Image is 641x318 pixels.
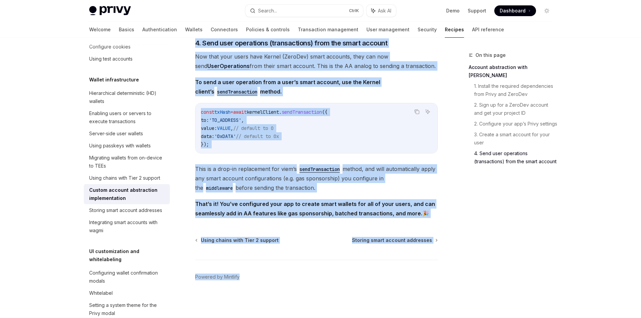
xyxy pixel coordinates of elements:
[89,142,151,150] div: Using passkeys with wallets
[423,107,432,116] button: Ask AI
[84,87,170,107] a: Hierarchical deterministic (HD) wallets
[500,7,526,14] span: Dashboard
[236,133,279,139] span: // default to 0x
[230,125,233,131] span: ,
[89,55,133,63] div: Using test accounts
[84,140,170,152] a: Using passkeys with wallets
[196,237,279,244] a: Using chains with Tier 2 support
[366,22,409,38] a: User management
[214,88,260,96] code: sendTransaction
[195,274,240,280] a: Powered by Mintlify
[322,109,327,115] span: ({
[89,109,166,126] div: Enabling users or servers to execute transactions
[89,130,143,138] div: Server-side user wallets
[195,201,435,217] strong: That’s it! You’ve configured your app to create smart wallets for all of your users, and can seam...
[352,237,432,244] span: Storing smart account addresses
[89,206,162,214] div: Storing smart account addresses
[119,22,134,38] a: Basics
[214,88,260,95] a: sendTransaction
[207,63,250,69] strong: UserOperations
[214,133,236,139] span: '0xDATA'
[469,62,558,81] a: Account abstraction with [PERSON_NAME]
[89,218,166,235] div: Integrating smart accounts with wagmi
[89,289,113,297] div: Whitelabel
[474,129,558,148] a: 3. Create a smart account for your user
[84,216,170,237] a: Integrating smart accounts with wagmi
[195,38,388,48] span: 4. Send user operations (transactions) from the smart account
[541,5,552,16] button: Toggle dark mode
[201,141,209,147] span: });
[418,22,437,38] a: Security
[84,172,170,184] a: Using chains with Tier 2 support
[89,6,131,15] img: light logo
[89,186,166,202] div: Custom account abstraction implementation
[214,109,230,115] span: txHash
[352,237,437,244] a: Storing smart account addresses
[474,81,558,100] a: 1. Install the required dependencies from Privy and ZeroDev
[195,164,438,192] span: This is a drop-in replacement for viem’s method, and will automatically apply any smart account c...
[89,301,166,317] div: Setting a system theme for the Privy modal
[84,267,170,287] a: Configuring wallet confirmation modals
[474,148,558,167] a: 4. Send user operations (transactions) from the smart account
[201,133,214,139] span: data:
[203,184,236,192] code: middleware
[84,204,170,216] a: Storing smart account addresses
[209,117,241,123] span: 'TO_ADDRESS'
[195,79,380,95] strong: To send a user operation from a user’s smart account, use the Kernel client’s method.
[89,174,160,182] div: Using chains with Tier 2 support
[89,247,170,263] h5: UI customization and whitelabeling
[472,22,504,38] a: API reference
[89,89,166,105] div: Hierarchical deterministic (HD) wallets
[233,109,247,115] span: await
[84,53,170,65] a: Using test accounts
[494,5,536,16] a: Dashboard
[246,22,290,38] a: Policies & controls
[241,117,244,123] span: ,
[446,7,460,14] a: Demo
[201,117,209,123] span: to:
[445,22,464,38] a: Recipes
[279,109,282,115] span: .
[233,125,274,131] span: // default to 0
[282,109,322,115] span: sendTransaction
[84,107,170,128] a: Enabling users or servers to execute transactions
[201,125,217,131] span: value:
[185,22,203,38] a: Wallets
[195,52,438,71] span: Now that your users have Kernel (ZeroDev) smart accounts, they can now send from their smart acco...
[201,237,279,244] span: Using chains with Tier 2 support
[201,109,214,115] span: const
[245,5,363,17] button: Search...CtrlK
[84,152,170,172] a: Migrating wallets from on-device to TEEs
[366,5,396,17] button: Ask AI
[475,51,506,59] span: On this page
[89,269,166,285] div: Configuring wallet confirmation modals
[298,22,358,38] a: Transaction management
[207,63,250,70] a: UserOperations
[349,8,359,13] span: Ctrl K
[195,199,438,218] span: 🎉
[230,109,233,115] span: =
[89,22,111,38] a: Welcome
[84,128,170,140] a: Server-side user wallets
[84,287,170,299] a: Whitelabel
[468,7,486,14] a: Support
[217,125,230,131] span: VALUE
[297,166,343,172] a: sendTransaction
[258,7,277,15] div: Search...
[378,7,391,14] span: Ask AI
[247,109,279,115] span: kernelClient
[474,118,558,129] a: 2. Configure your app’s Privy settings
[297,166,343,173] code: sendTransaction
[89,76,139,84] h5: Wallet infrastructure
[474,100,558,118] a: 2. Sign up for a ZeroDev account and get your project ID
[413,107,421,116] button: Copy the contents from the code block
[142,22,177,38] a: Authentication
[84,184,170,204] a: Custom account abstraction implementation
[211,22,238,38] a: Connectors
[89,154,166,170] div: Migrating wallets from on-device to TEEs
